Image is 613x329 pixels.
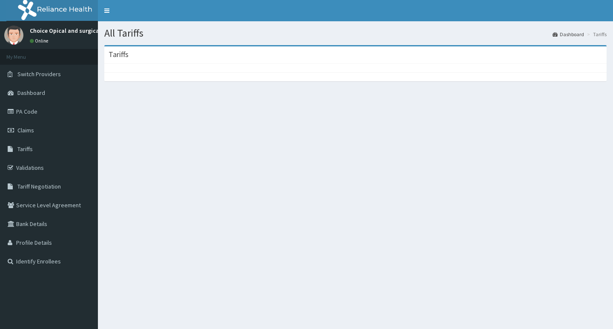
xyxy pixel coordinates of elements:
[30,28,124,34] p: Choice Opical and surgical services
[17,183,61,190] span: Tariff Negotiation
[104,28,607,39] h1: All Tariffs
[17,70,61,78] span: Switch Providers
[17,145,33,153] span: Tariffs
[17,126,34,134] span: Claims
[585,31,607,38] li: Tariffs
[109,51,129,58] h3: Tariffs
[4,26,23,45] img: User Image
[553,31,584,38] a: Dashboard
[17,89,45,97] span: Dashboard
[30,38,50,44] a: Online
